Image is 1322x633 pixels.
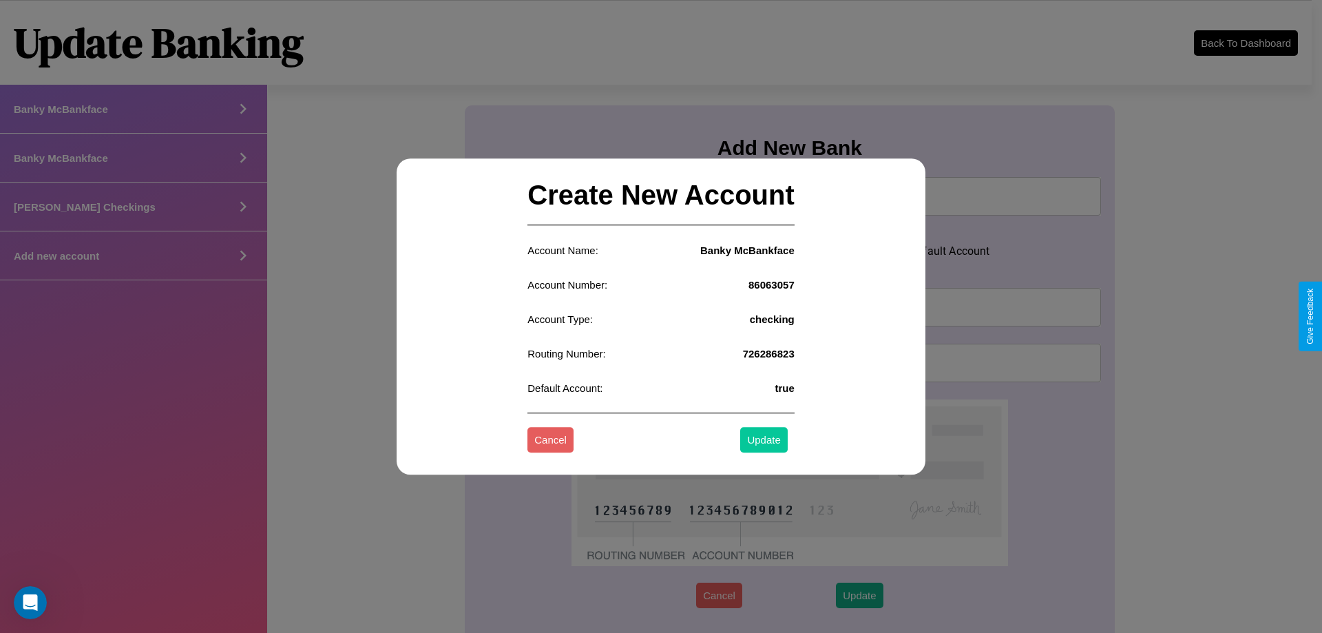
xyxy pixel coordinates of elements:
p: Account Name: [527,241,598,260]
button: Cancel [527,428,574,453]
button: Update [740,428,787,453]
p: Account Number: [527,276,607,294]
h4: Banky McBankface [700,245,795,256]
iframe: Intercom live chat [14,586,47,619]
p: Routing Number: [527,344,605,363]
div: Give Feedback [1305,289,1315,344]
h4: checking [750,313,795,325]
h2: Create New Account [527,166,795,225]
h4: true [775,382,794,394]
h4: 726286823 [743,348,795,360]
p: Account Type: [527,310,593,329]
h4: 86063057 [748,279,795,291]
p: Default Account: [527,379,602,397]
